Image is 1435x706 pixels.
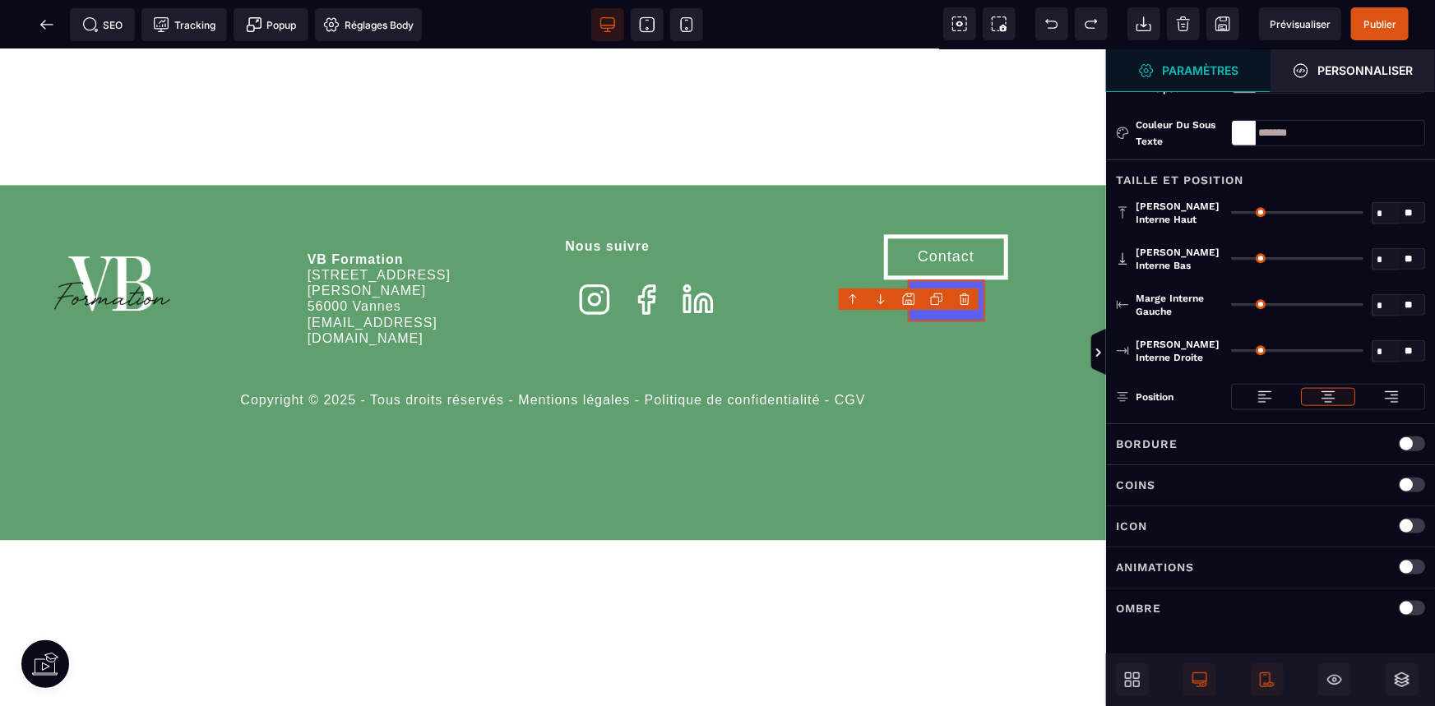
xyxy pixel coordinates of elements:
[1116,663,1149,696] span: Ouvrir les blocs
[943,7,976,40] span: Voir les composants
[82,16,123,33] span: SEO
[308,219,451,248] span: [STREET_ADDRESS][PERSON_NAME]
[1257,389,1273,405] img: loading
[1136,292,1223,318] span: Marge interne gauche
[1116,389,1173,405] p: Position
[1106,49,1271,92] span: Ouvrir le gestionnaire de styles
[1116,475,1155,495] p: Coins
[49,185,175,286] img: 86a4aa658127570b91344bfc39bbf4eb_Blanc_sur_fond_vert.png
[1106,159,1435,190] div: Taille et position
[1075,7,1108,40] span: Rétablir
[141,8,227,41] span: Code de suivi
[1116,434,1178,454] p: Bordure
[631,8,664,41] span: Voir tablette
[1116,598,1161,618] p: Ombre
[30,8,63,41] span: Retour
[1320,389,1336,405] img: loading
[315,8,422,41] span: Favicon
[1383,389,1400,405] img: loading
[234,8,308,41] span: Créer une alerte modale
[1136,117,1223,150] div: Couleur du sous texte
[566,190,650,204] b: Nous suivre
[1163,64,1239,76] strong: Paramètres
[1167,7,1200,40] span: Nettoyage
[884,185,1008,230] button: Contact
[1106,329,1123,378] span: Afficher les vues
[1259,7,1341,40] span: Aperçu
[591,8,624,41] span: Voir bureau
[70,8,135,41] span: Métadata SEO
[1136,338,1223,364] span: [PERSON_NAME] interne droite
[1251,663,1284,696] span: Afficher le mobile
[908,230,985,272] button: Valider
[323,16,414,33] span: Réglages Body
[1136,200,1223,226] span: [PERSON_NAME] interne haut
[1136,246,1223,272] span: [PERSON_NAME] interne bas
[1206,7,1239,40] span: Enregistrer
[1363,18,1396,30] span: Publier
[1270,18,1331,30] span: Prévisualiser
[153,16,215,33] span: Tracking
[1116,557,1194,577] p: Animations
[1035,7,1068,40] span: Défaire
[1318,663,1351,696] span: Masquer le bloc
[670,8,703,41] span: Voir mobile
[1127,7,1160,40] span: Importer
[308,203,404,217] b: VB Formation
[1317,64,1413,76] strong: Personnaliser
[246,16,297,33] span: Popup
[983,7,1016,40] span: Capture d'écran
[1116,516,1147,536] p: Icon
[1386,663,1419,696] span: Ouvrir les calques
[1351,7,1409,40] span: Enregistrer le contenu
[240,344,865,358] span: Copyright © 2025 - Tous droits réservés - Mentions légales - Politique de confidentialité - CGV
[1271,49,1435,92] span: Ouvrir le gestionnaire de styles
[1183,663,1216,696] span: Afficher le desktop
[308,266,437,296] span: [EMAIL_ADDRESS][DOMAIN_NAME]
[308,250,401,264] span: 56000 Vannes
